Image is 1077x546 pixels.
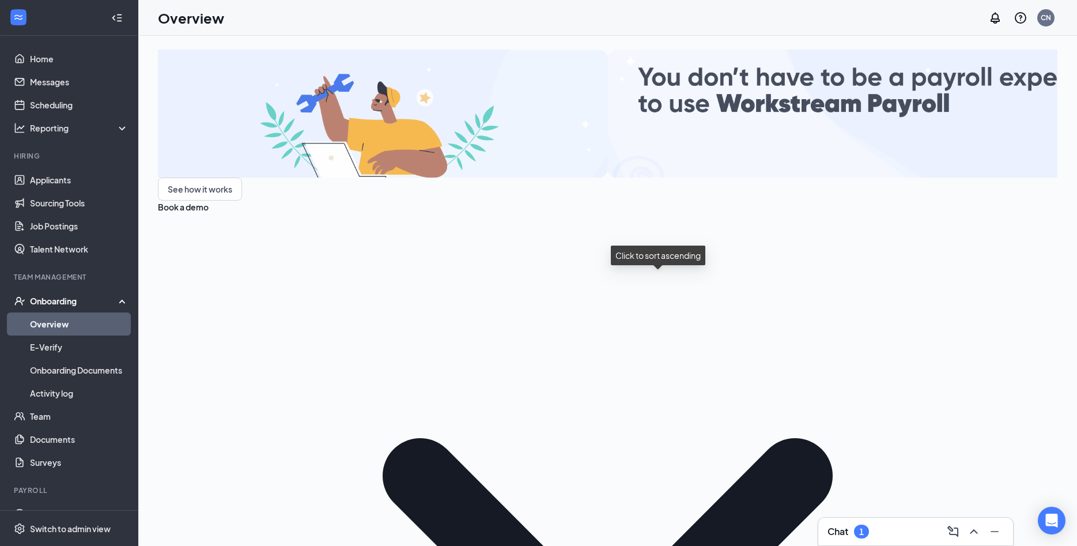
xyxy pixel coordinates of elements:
svg: Notifications [988,11,1002,25]
div: Open Intercom Messenger [1038,507,1065,534]
img: payroll-small.gif [158,50,1057,178]
a: Overview [30,312,129,336]
div: Onboarding [30,295,119,307]
a: Job Postings [30,214,129,238]
svg: Settings [14,523,25,534]
div: 1 [859,527,864,537]
a: PayrollCrown [30,503,129,526]
button: See how it works [158,178,242,201]
a: E-Verify [30,336,129,359]
h3: Chat [827,525,848,538]
a: Documents [30,428,129,451]
div: Payroll [14,485,126,495]
a: Sourcing Tools [30,191,129,214]
button: ChevronUp [965,522,983,541]
div: Hiring [14,151,126,161]
div: CN [1041,13,1051,22]
a: Talent Network [30,238,129,261]
a: Scheduling [30,93,129,116]
svg: Analysis [14,122,25,134]
a: Home [30,47,129,70]
div: Reporting [30,122,129,134]
a: Activity log [30,382,129,405]
button: Book a demo [158,201,209,213]
svg: UserCheck [14,295,25,307]
div: Team Management [14,272,126,282]
a: Applicants [30,168,129,191]
a: Surveys [30,451,129,474]
div: Switch to admin view [30,523,111,534]
svg: Minimize [988,525,1002,539]
button: ComposeMessage [944,522,962,541]
a: Onboarding Documents [30,359,129,382]
svg: Collapse [111,12,123,24]
a: Messages [30,70,129,93]
button: Minimize [985,522,1004,541]
div: Click to sort ascending [611,246,705,265]
a: Team [30,405,129,428]
h1: Overview [158,8,224,28]
svg: QuestionInfo [1014,11,1027,25]
svg: WorkstreamLogo [13,12,24,23]
svg: ChevronUp [967,525,981,539]
svg: ComposeMessage [946,525,960,539]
